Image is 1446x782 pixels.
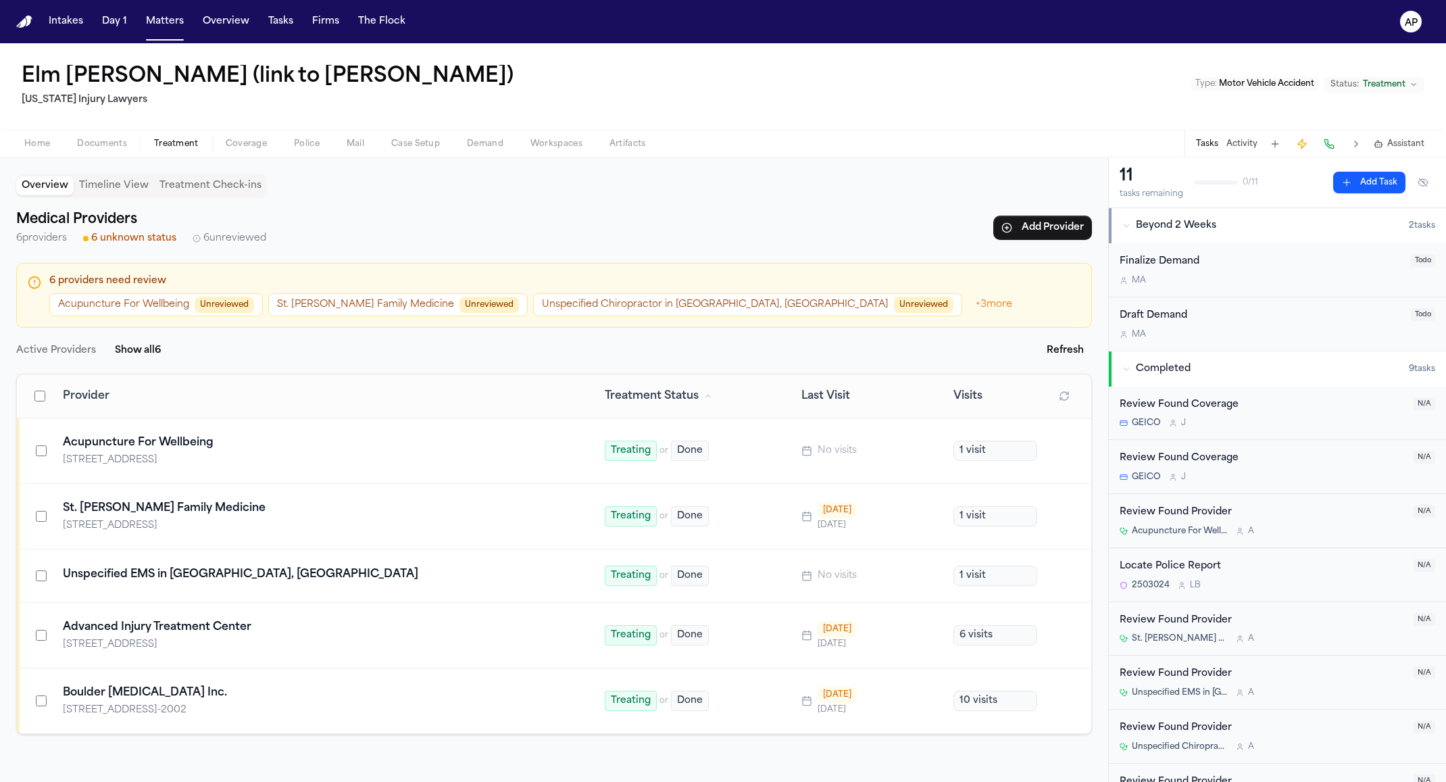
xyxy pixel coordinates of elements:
span: Todo [1411,308,1435,321]
p: 6 providers need review [49,274,1080,288]
p: Active Providers [16,343,96,359]
span: N/A [1414,451,1435,464]
button: Treating [605,625,657,645]
span: J [1181,472,1186,483]
button: Create Immediate Task [1293,135,1312,153]
span: N/A [1414,720,1435,733]
button: Treatment Check-ins [154,176,267,195]
div: Open task: Draft Demand [1109,297,1446,351]
div: Open task: Finalize Demand [1109,243,1446,297]
div: [STREET_ADDRESS]-2002 [63,704,366,717]
span: Unspecified Chiropractor in [GEOGRAPHIC_DATA], [GEOGRAPHIC_DATA] [1132,741,1228,752]
div: Open task: Review Found Provider [1109,710,1446,764]
div: Draft Demand [1120,308,1403,324]
button: Done [671,625,709,645]
div: [DATE] [818,621,857,637]
div: 6 visits [953,625,1037,645]
span: Treatment [1363,79,1405,90]
div: Unspecified EMS in [GEOGRAPHIC_DATA], [GEOGRAPHIC_DATA] [63,566,572,583]
span: Last Visit [801,388,850,404]
span: or [659,570,668,581]
span: N/A [1414,666,1435,679]
button: Acupuncture For WellbeingUnreviewed [49,293,263,316]
span: Demand [467,139,503,149]
button: Unspecified Chiropractor in [GEOGRAPHIC_DATA], [GEOGRAPHIC_DATA]Unreviewed [533,293,962,316]
div: Locate Police Report [1120,559,1405,575]
h2: Medical Providers [16,209,266,230]
span: L B [1190,580,1201,591]
div: Advanced Injury Treatment Center [63,619,572,635]
div: 10 visits [953,691,1037,711]
span: 0 / 11 [1243,177,1258,188]
span: Workspaces [530,139,582,149]
span: Unreviewed [894,297,953,313]
a: Firms [307,9,345,34]
button: Hide completed tasks (⌘⇧H) [1411,172,1435,193]
div: Review Found Provider [1120,505,1405,520]
span: 2 task s [1409,220,1435,231]
span: A [1248,741,1254,752]
button: The Flock [353,9,411,34]
button: St. [PERSON_NAME] Family MedicineUnreviewed [268,293,528,316]
button: Change status from Treatment [1324,76,1424,93]
span: N/A [1414,397,1435,410]
div: Review Found Coverage [1120,397,1405,413]
span: Type : [1195,80,1217,88]
div: Review Found Provider [1120,720,1405,736]
span: + 3 more [968,293,1020,316]
button: Refresh [1039,339,1092,363]
div: [DATE] [818,704,857,715]
span: Police [294,139,320,149]
span: Beyond 2 Weeks [1136,219,1216,233]
span: Treatment [154,139,199,149]
span: A [1248,633,1254,644]
button: Done [671,506,709,527]
div: Review Found Coverage [1120,451,1405,466]
span: Coverage [226,139,267,149]
button: Completed9tasks [1109,351,1446,387]
span: Home [24,139,50,149]
div: Open task: Review Found Coverage [1109,440,1446,494]
div: tasks remaining [1120,189,1183,199]
span: N/A [1414,559,1435,572]
span: 2503024 [1132,580,1170,591]
span: Assistant [1387,139,1424,149]
button: Add Task [1266,135,1285,153]
button: Add Task [1333,172,1405,193]
span: St. [PERSON_NAME] Family Medicine [1132,633,1228,644]
span: Provider [63,388,109,404]
span: N/A [1414,613,1435,626]
div: Open task: Locate Police Report [1109,548,1446,602]
div: [DATE] [818,520,857,531]
button: Treating [605,441,657,461]
span: Todo [1411,254,1435,267]
div: Open task: Review Found Coverage [1109,387,1446,441]
span: No visits [818,569,857,583]
div: 1 visit [953,506,1037,527]
span: N/A [1414,505,1435,518]
span: A [1248,687,1254,698]
button: Done [671,441,709,461]
div: Boulder [MEDICAL_DATA] Inc. [63,685,572,701]
div: St. [PERSON_NAME] Family Medicine [63,500,572,516]
button: Beyond 2 Weeks2tasks [1109,208,1446,243]
button: Overview [197,9,255,34]
span: Unreviewed [195,297,254,313]
span: Documents [77,139,127,149]
button: Tasks [263,9,299,34]
span: Case Setup [391,139,440,149]
button: Assistant [1374,139,1424,149]
button: Tasks [1196,139,1218,149]
div: Acupuncture For Wellbeing [63,435,572,451]
button: Day 1 [97,9,132,34]
p: 6 providers [16,230,67,247]
div: [DATE] [818,687,857,703]
button: Add Provider [993,216,1092,240]
span: No visits [818,444,857,458]
span: or [659,445,668,456]
div: [STREET_ADDRESS] [63,454,366,467]
span: Visits [953,388,982,404]
span: Motor Vehicle Accident [1219,80,1314,88]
